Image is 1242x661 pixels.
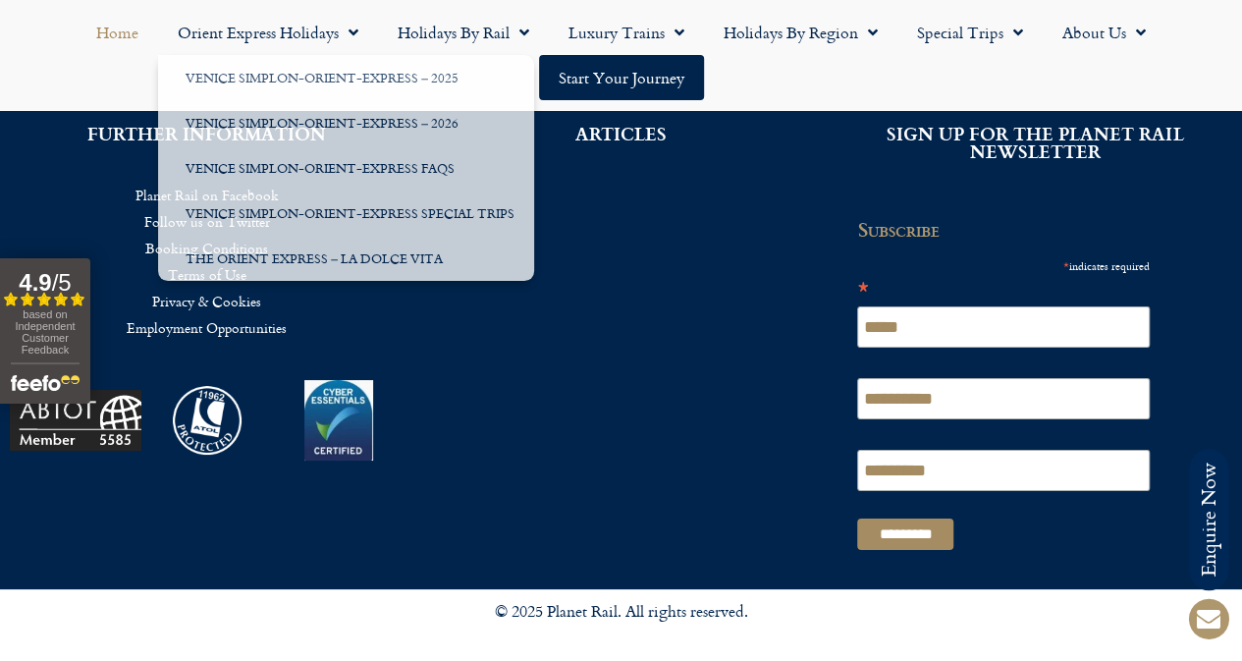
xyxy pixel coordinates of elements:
[10,10,1232,100] nav: Menu
[378,10,549,55] a: Holidays by Rail
[158,55,534,100] a: Venice Simplon-Orient-Express – 2025
[29,182,385,341] nav: Menu
[158,10,378,55] a: Orient Express Holidays
[704,10,897,55] a: Holidays by Region
[1043,10,1165,55] a: About Us
[549,10,704,55] a: Luxury Trains
[857,125,1213,160] h2: SIGN UP FOR THE PLANET RAIL NEWSLETTER
[444,125,799,142] h2: ARTICLES
[158,145,534,191] a: Venice Simplon-Orient-Express FAQs
[857,255,1150,276] div: indicates required
[77,10,158,55] a: Home
[29,125,385,142] h2: FURTHER INFORMATION
[158,191,534,236] a: Venice Simplon-Orient-Express Special Trips
[539,55,704,100] a: Start your Journey
[29,288,385,314] a: Privacy & Cookies
[158,100,534,145] a: Venice Simplon-Orient-Express – 2026
[29,314,385,341] a: Employment Opportunities
[158,55,534,281] ul: Orient Express Holidays
[158,236,534,281] a: The Orient Express – La Dolce Vita
[857,219,1161,241] h2: Subscribe
[29,208,385,235] a: Follow us on Twitter
[29,182,385,208] a: Planet Rail on Facebook
[29,235,385,261] a: Booking Conditions
[62,599,1181,625] p: © 2025 Planet Rail. All rights reserved.
[897,10,1043,55] a: Special Trips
